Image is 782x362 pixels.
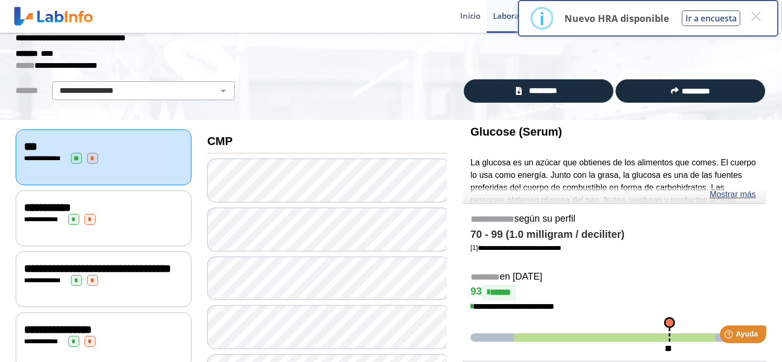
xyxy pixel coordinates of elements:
[689,321,771,351] iframe: Help widget launcher
[539,9,545,28] div: i
[471,125,562,138] b: Glucose (Serum)
[471,244,561,251] a: [1]
[471,156,759,244] p: La glucosa es un azúcar que obtienes de los alimentos que comes. El cuerpo lo usa como energía. J...
[709,188,756,201] a: Mostrar más
[471,285,759,300] h4: 93
[747,7,765,26] button: Close this dialog
[564,12,669,25] p: Nuevo HRA disponible
[471,228,759,241] h4: 70 - 99 (1.0 milligram / deciliter)
[471,271,759,283] h5: en [DATE]
[471,213,759,225] h5: según su perfil
[207,135,233,148] b: CMP
[682,10,740,26] button: Ir a encuesta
